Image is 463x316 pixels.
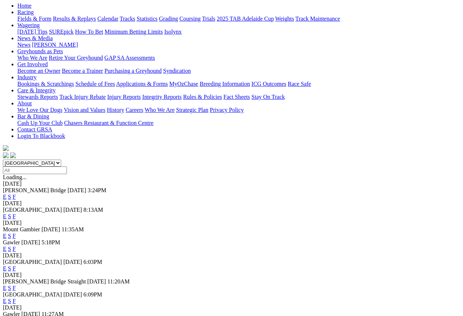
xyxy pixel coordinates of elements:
[17,107,460,113] div: About
[210,107,244,113] a: Privacy Policy
[17,16,51,22] a: Fields & Form
[126,107,143,113] a: Careers
[8,194,11,200] a: S
[145,107,175,113] a: Who We Are
[32,42,78,48] a: [PERSON_NAME]
[3,272,460,278] div: [DATE]
[59,94,106,100] a: Track Injury Rebate
[17,113,49,119] a: Bar & Dining
[68,187,86,193] span: [DATE]
[3,220,460,226] div: [DATE]
[97,16,118,22] a: Calendar
[202,16,215,22] a: Trials
[3,298,7,304] a: E
[17,9,34,15] a: Racing
[63,291,82,298] span: [DATE]
[42,239,60,245] span: 5:18PM
[8,213,11,219] a: S
[75,29,103,35] a: How To Bet
[3,304,460,311] div: [DATE]
[3,194,7,200] a: E
[3,265,7,271] a: E
[63,207,82,213] span: [DATE]
[3,152,9,158] img: facebook.svg
[17,42,30,48] a: News
[17,3,31,9] a: Home
[105,55,155,61] a: GAP SA Assessments
[17,94,460,100] div: Care & Integrity
[17,94,58,100] a: Stewards Reports
[17,81,74,87] a: Bookings & Scratchings
[21,239,40,245] span: [DATE]
[84,259,102,265] span: 6:03PM
[62,68,103,74] a: Become a Trainer
[17,100,32,106] a: About
[17,87,56,93] a: Care & Integrity
[13,194,16,200] a: F
[17,68,60,74] a: Become an Owner
[17,48,63,54] a: Greyhounds as Pets
[3,226,40,232] span: Mount Gambier
[288,81,311,87] a: Race Safe
[107,278,130,285] span: 11:20AM
[75,81,115,87] a: Schedule of Fees
[8,298,11,304] a: S
[10,152,16,158] img: twitter.svg
[105,68,162,74] a: Purchasing a Greyhound
[8,233,11,239] a: S
[3,213,7,219] a: E
[275,16,294,22] a: Weights
[176,107,208,113] a: Strategic Plan
[13,233,16,239] a: F
[107,94,141,100] a: Injury Reports
[179,16,201,22] a: Coursing
[17,120,63,126] a: Cash Up Your Club
[8,246,11,252] a: S
[61,226,84,232] span: 11:35AM
[3,291,62,298] span: [GEOGRAPHIC_DATA]
[3,207,62,213] span: [GEOGRAPHIC_DATA]
[3,259,62,265] span: [GEOGRAPHIC_DATA]
[3,246,7,252] a: E
[159,16,178,22] a: Grading
[53,16,96,22] a: Results & Replays
[17,35,53,41] a: News & Media
[17,120,460,126] div: Bar & Dining
[296,16,340,22] a: Track Maintenance
[3,174,26,180] span: Loading...
[3,239,20,245] span: Gawler
[137,16,158,22] a: Statistics
[84,207,103,213] span: 8:13AM
[8,285,11,291] a: S
[8,265,11,271] a: S
[84,291,102,298] span: 6:09PM
[3,252,460,259] div: [DATE]
[3,181,460,187] div: [DATE]
[64,107,105,113] a: Vision and Values
[3,233,7,239] a: E
[169,81,198,87] a: MyOzChase
[13,265,16,271] a: F
[63,259,82,265] span: [DATE]
[17,74,37,80] a: Industry
[88,187,106,193] span: 3:24PM
[120,16,135,22] a: Tracks
[105,29,163,35] a: Minimum Betting Limits
[224,94,250,100] a: Fact Sheets
[87,278,106,285] span: [DATE]
[164,29,182,35] a: Isolynx
[217,16,274,22] a: 2025 TAB Adelaide Cup
[13,298,16,304] a: F
[17,29,47,35] a: [DATE] Tips
[3,145,9,151] img: logo-grsa-white.png
[17,107,62,113] a: We Love Our Dogs
[17,81,460,87] div: Industry
[3,200,460,207] div: [DATE]
[183,94,222,100] a: Rules & Policies
[17,61,48,67] a: Get Involved
[17,126,52,132] a: Contact GRSA
[17,55,460,61] div: Greyhounds as Pets
[17,55,47,61] a: Who We Are
[13,213,16,219] a: F
[107,107,124,113] a: History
